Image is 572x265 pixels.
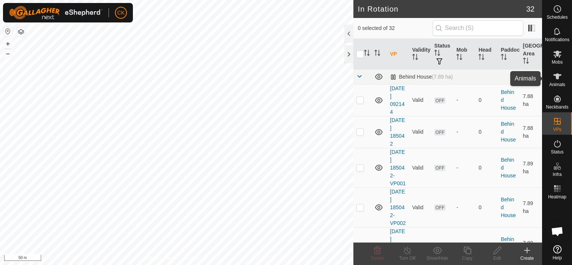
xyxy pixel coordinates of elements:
[433,20,523,36] input: Search (S)
[475,148,498,188] td: 0
[434,51,440,57] p-sorticon: Activate to sort
[475,39,498,70] th: Head
[478,55,484,61] p-sorticon: Activate to sort
[551,150,563,154] span: Status
[546,220,569,243] div: Open chat
[456,55,462,61] p-sorticon: Activate to sort
[520,148,542,188] td: 7.89 ha
[431,39,453,70] th: Status
[456,128,472,136] div: -
[501,236,516,258] a: Behind House
[520,188,542,227] td: 7.89 ha
[547,15,568,19] span: Schedules
[501,157,516,179] a: Behind House
[184,255,206,262] a: Contact Us
[364,51,370,57] p-sorticon: Activate to sort
[456,204,472,211] div: -
[147,255,175,262] a: Privacy Policy
[498,39,520,70] th: Paddock
[409,116,431,148] td: Valid
[9,6,103,19] img: Gallagher Logo
[553,127,561,132] span: VPs
[434,204,445,211] span: OFF
[452,255,482,262] div: Copy
[475,84,498,116] td: 0
[549,82,565,87] span: Animals
[3,27,12,36] button: Reset Map
[434,129,445,135] span: OFF
[526,3,535,15] span: 32
[16,27,25,36] button: Map Layers
[512,255,542,262] div: Create
[390,85,405,115] a: [DATE] 092144
[387,39,409,70] th: VP
[434,165,445,171] span: OFF
[548,195,566,199] span: Heatmap
[390,189,406,226] a: [DATE] 185042-VP002
[374,51,380,57] p-sorticon: Activate to sort
[453,39,475,70] th: Mob
[409,188,431,227] td: Valid
[475,116,498,148] td: 0
[501,89,516,111] a: Behind House
[392,255,422,262] div: Turn Off
[3,39,12,48] button: +
[501,197,516,218] a: Behind House
[358,24,433,32] span: 0 selected of 32
[523,59,529,65] p-sorticon: Activate to sort
[520,116,542,148] td: 7.88 ha
[358,4,526,13] h2: In Rotation
[434,97,445,104] span: OFF
[482,255,512,262] div: Edit
[409,39,431,70] th: Validity
[501,55,507,61] p-sorticon: Activate to sort
[553,256,562,260] span: Help
[553,172,562,177] span: Infra
[390,117,405,147] a: [DATE] 185042
[117,9,124,17] span: CK
[542,242,572,263] a: Help
[409,84,431,116] td: Valid
[371,256,384,261] span: Delete
[501,121,516,143] a: Behind House
[390,74,453,80] div: Behind House
[546,105,568,109] span: Neckbands
[475,188,498,227] td: 0
[412,55,418,61] p-sorticon: Activate to sort
[3,49,12,58] button: –
[456,96,472,104] div: -
[552,60,563,64] span: Mobs
[456,164,472,172] div: -
[432,74,453,80] span: (7.89 ha)
[409,148,431,188] td: Valid
[520,84,542,116] td: 7.88 ha
[422,255,452,262] div: Show/Hide
[520,39,542,70] th: [GEOGRAPHIC_DATA] Area
[390,149,406,186] a: [DATE] 185042-VP001
[545,37,569,42] span: Notifications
